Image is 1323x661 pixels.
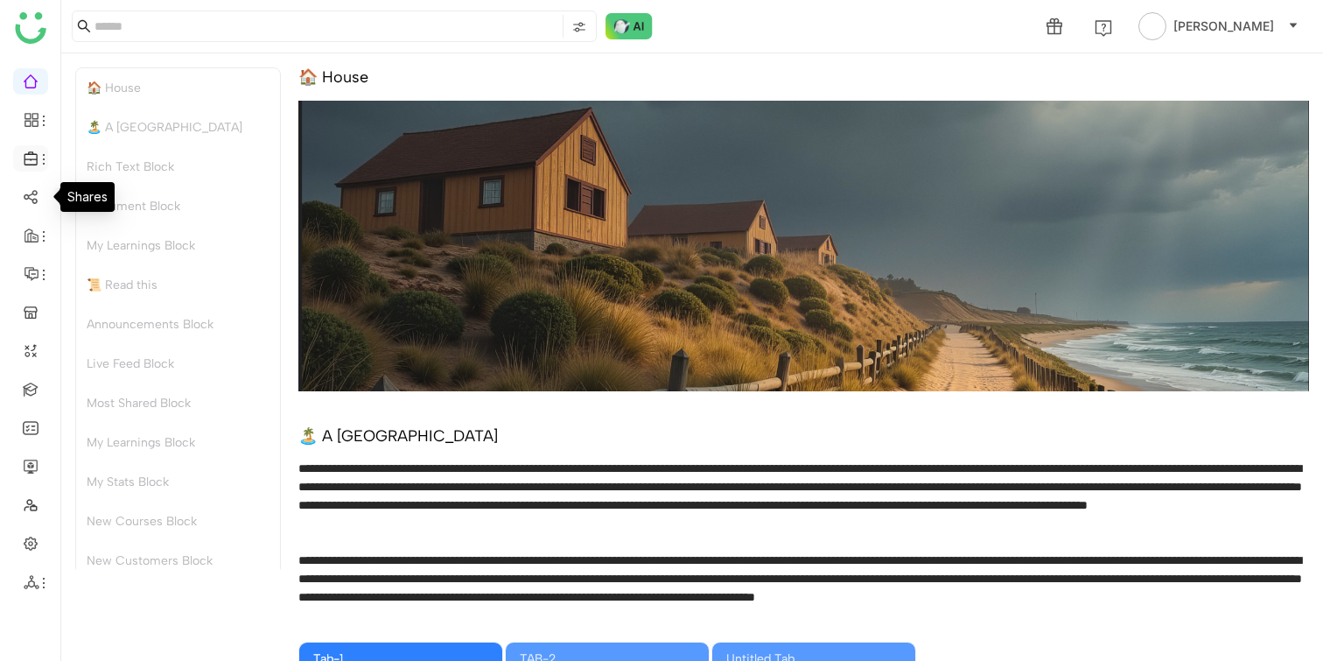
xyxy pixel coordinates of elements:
[76,383,280,423] div: Most Shared Block
[298,426,498,446] div: 🏝️ A [GEOGRAPHIC_DATA]
[76,186,280,226] div: Document Block
[76,423,280,462] div: My Learnings Block
[76,265,280,305] div: 📜 Read this
[76,541,280,580] div: New Customers Block
[1138,12,1166,40] img: avatar
[572,20,586,34] img: search-type.svg
[76,502,280,541] div: New Courses Block
[298,101,1309,391] img: 68553b2292361c547d91f02a
[605,13,653,39] img: ask-buddy-normal.svg
[76,226,280,265] div: My Learnings Block
[1135,12,1302,40] button: [PERSON_NAME]
[1095,19,1112,37] img: help.svg
[76,462,280,502] div: My Stats Block
[298,67,368,87] div: 🏠 House
[76,147,280,186] div: Rich Text Block
[76,68,280,108] div: 🏠 House
[1173,17,1274,36] span: [PERSON_NAME]
[76,108,280,147] div: 🏝️ A [GEOGRAPHIC_DATA]
[76,305,280,344] div: Announcements Block
[76,344,280,383] div: Live Feed Block
[15,12,46,44] img: logo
